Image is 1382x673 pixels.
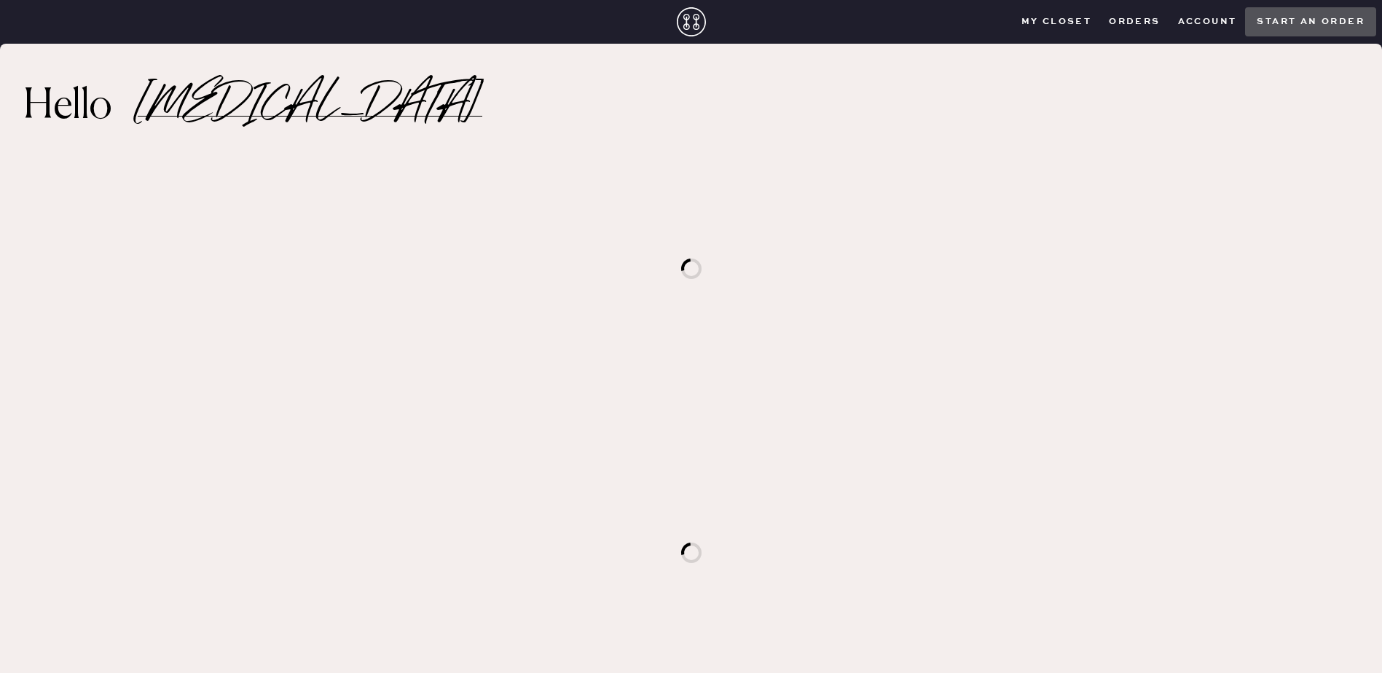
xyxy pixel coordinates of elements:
[1100,11,1169,33] button: Orders
[1245,7,1376,36] button: Start an order
[1169,11,1246,33] button: Account
[23,90,138,125] h2: Hello
[1013,11,1101,33] button: My Closet
[138,98,482,117] h2: [MEDICAL_DATA]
